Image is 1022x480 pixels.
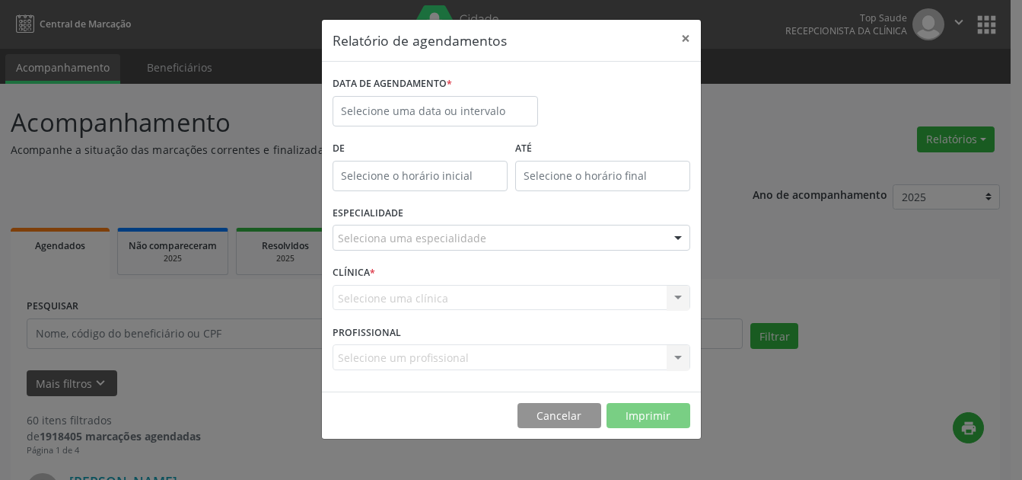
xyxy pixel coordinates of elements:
label: CLÍNICA [333,261,375,285]
h5: Relatório de agendamentos [333,30,507,50]
label: PROFISSIONAL [333,321,401,344]
input: Selecione uma data ou intervalo [333,96,538,126]
input: Selecione o horário inicial [333,161,508,191]
button: Cancelar [517,403,601,429]
button: Imprimir [607,403,690,429]
label: ATÉ [515,137,690,161]
span: Seleciona uma especialidade [338,230,486,246]
button: Close [670,20,701,57]
label: ESPECIALIDADE [333,202,403,226]
label: DATA DE AGENDAMENTO [333,72,452,96]
input: Selecione o horário final [515,161,690,191]
label: De [333,137,508,161]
